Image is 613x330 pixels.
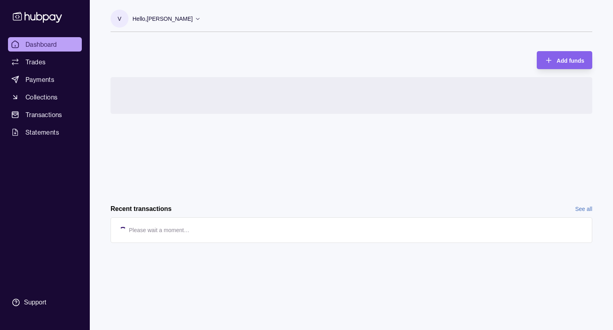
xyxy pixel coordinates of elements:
[8,90,82,104] a: Collections
[132,14,193,23] p: Hello, [PERSON_NAME]
[8,294,82,311] a: Support
[118,14,121,23] p: V
[575,205,592,213] a: See all
[8,55,82,69] a: Trades
[26,57,45,67] span: Trades
[26,110,62,119] span: Transactions
[8,107,82,122] a: Transactions
[8,37,82,52] a: Dashboard
[26,40,57,49] span: Dashboard
[557,58,584,64] span: Add funds
[26,92,57,102] span: Collections
[8,125,82,139] a: Statements
[537,51,592,69] button: Add funds
[24,298,46,307] div: Support
[26,127,59,137] span: Statements
[111,205,172,213] h2: Recent transactions
[8,72,82,87] a: Payments
[26,75,54,84] span: Payments
[129,226,190,235] p: Please wait a moment…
